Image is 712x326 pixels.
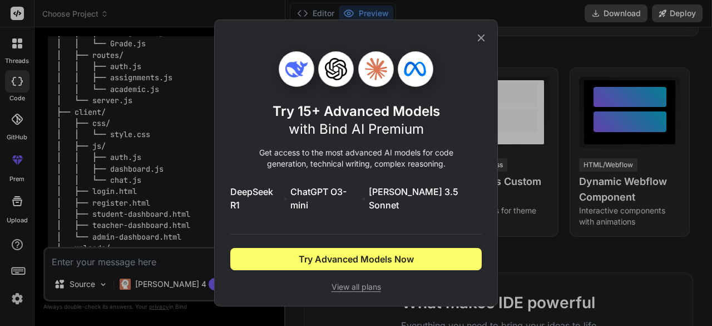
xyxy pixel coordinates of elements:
p: Get access to the most advanced AI models for code generation, technical writing, complex reasoning. [230,147,482,169]
span: View all plans [230,281,482,293]
span: [PERSON_NAME] 3.5 Sonnet [369,185,482,212]
span: with Bind AI Premium [289,121,424,137]
span: DeepSeek R1 [230,185,281,212]
h1: Try 15+ Advanced Models [273,103,440,138]
span: • [283,192,288,205]
span: Try Advanced Models Now [299,252,414,266]
button: Try Advanced Models Now [230,248,482,270]
span: ChatGPT O3-mini [290,185,359,212]
img: Deepseek [285,58,308,80]
span: • [362,192,367,205]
